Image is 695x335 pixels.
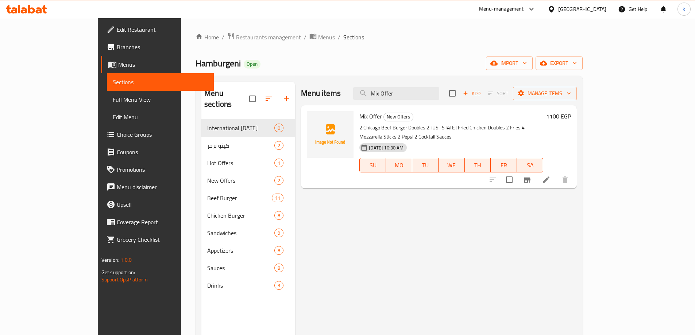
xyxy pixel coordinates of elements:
span: كيتو برجر [207,141,274,150]
span: Hamburgeni [196,55,241,71]
span: Select all sections [245,91,260,106]
span: [DATE] 10:30 AM [366,144,406,151]
button: SA [517,158,543,172]
span: Beef Burger [207,194,272,202]
a: Choice Groups [101,126,214,143]
button: export [536,57,583,70]
span: SU [363,160,383,171]
span: MO [389,160,409,171]
div: items [274,281,283,290]
div: items [274,124,283,132]
span: Sauces [207,264,274,272]
span: 2 [275,142,283,149]
span: Promotions [117,165,208,174]
h6: 1100 EGP [546,111,571,121]
span: Grocery Checklist [117,235,208,244]
span: Restaurants management [236,33,301,42]
span: Sections [113,78,208,86]
span: 0 [275,125,283,132]
span: Mix Offer [359,111,382,122]
button: WE [439,158,465,172]
span: New Offers [207,176,274,185]
span: 1 [275,160,283,167]
span: Select to update [502,172,517,187]
a: Branches [101,38,214,56]
span: Hot Offers [207,159,274,167]
div: Open [244,60,260,69]
div: International Potato Day [207,124,274,132]
span: Coverage Report [117,218,208,226]
div: Appetizers [207,246,274,255]
span: TH [468,160,488,171]
span: export [541,59,577,68]
div: Chicken Burger8 [201,207,295,224]
span: Coupons [117,148,208,156]
button: MO [386,158,412,172]
span: TU [415,160,436,171]
span: Get support on: [101,268,135,277]
div: New Offers [383,113,413,121]
span: 3 [275,282,283,289]
div: Beef Burger11 [201,189,295,207]
a: Restaurants management [227,32,301,42]
div: Sandwiches9 [201,224,295,242]
a: Edit Restaurant [101,21,214,38]
a: Sections [107,73,214,91]
span: 9 [275,230,283,237]
button: TU [412,158,439,172]
li: / [338,33,340,42]
button: Add section [278,90,295,108]
button: FR [491,158,517,172]
span: Branches [117,43,208,51]
div: Menu-management [479,5,524,13]
nav: Menu sections [201,116,295,297]
a: Menus [309,32,335,42]
span: Menu disclaimer [117,183,208,191]
div: كيتو برجر2 [201,137,295,154]
span: 8 [275,265,283,272]
div: New Offers2 [201,172,295,189]
button: Branch-specific-item [518,171,536,188]
div: items [274,246,283,255]
a: Edit Menu [107,108,214,126]
span: Sections [343,33,364,42]
div: Hot Offers1 [201,154,295,172]
span: 8 [275,212,283,219]
div: items [274,141,283,150]
a: Grocery Checklist [101,231,214,248]
span: Sort sections [260,90,278,108]
span: k [683,5,685,13]
div: Sauces8 [201,259,295,277]
div: items [274,229,283,237]
div: items [274,176,283,185]
span: FR [494,160,514,171]
button: delete [556,171,574,188]
div: items [274,159,283,167]
span: Menus [318,33,335,42]
span: New Offers [384,113,413,121]
a: Coupons [101,143,214,161]
a: Support.OpsPlatform [101,275,148,284]
div: [GEOGRAPHIC_DATA] [558,5,606,13]
span: Chicken Burger [207,211,274,220]
button: Add [460,88,483,99]
div: Drinks3 [201,277,295,294]
button: SU [359,158,386,172]
li: / [222,33,224,42]
span: Select section [445,86,460,101]
span: SA [520,160,540,171]
p: 2 Chicago Beef Burger Doubles 2 [US_STATE] Fried Chicken Doubles 2 Fries 4 Mozzarella Sticks 2 Pe... [359,123,543,141]
span: Drinks [207,281,274,290]
span: Menus [118,60,208,69]
div: items [274,211,283,220]
li: / [304,33,306,42]
span: Manage items [519,89,571,98]
a: Menu disclaimer [101,178,214,196]
a: Edit menu item [542,175,551,184]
